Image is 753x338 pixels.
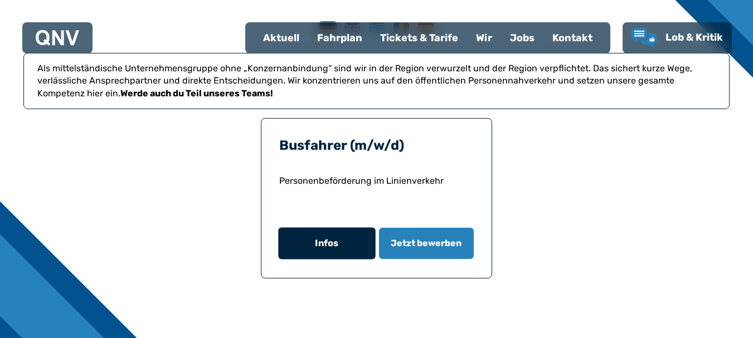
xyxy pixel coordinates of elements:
[36,30,79,46] img: QNV Logo
[631,28,723,48] a: Lob & Kritik
[278,228,375,259] button: Infos
[379,228,474,259] button: Jetzt bewerben
[36,27,79,49] a: QNV Logo
[501,23,543,52] a: Jobs
[279,174,474,214] p: Personenbeförderung im Linienverkehr
[665,31,723,43] span: Lob & Kritik
[279,138,404,153] a: Busfahrer (m/w/d)
[279,228,375,259] a: Infos
[120,88,273,99] strong: Werde auch du Teil unseres Teams!
[543,23,601,52] a: Kontakt
[254,23,308,52] a: Aktuell
[37,62,716,100] p: Als mittelständische Unternehmensgruppe ohne „Konzernanbindung“ sind wir in der Region verwurzelt...
[467,23,501,52] a: Wir
[391,237,461,250] span: Jetzt bewerben
[371,23,467,52] a: Tickets & Tarife
[308,23,371,52] a: Fahrplan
